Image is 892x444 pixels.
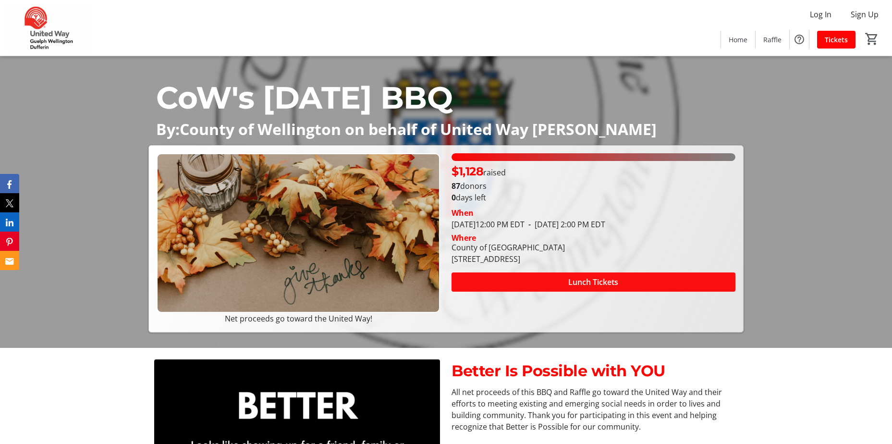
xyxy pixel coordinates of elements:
[452,253,565,265] div: [STREET_ADDRESS]
[452,359,737,382] p: Better Is Possible with YOU
[156,74,735,121] p: CoW's [DATE] BBQ
[452,153,735,161] div: 100% of fundraising goal reached
[817,31,855,49] a: Tickets
[756,31,789,49] a: Raffle
[825,35,848,45] span: Tickets
[721,31,755,49] a: Home
[452,219,525,230] span: [DATE] 12:00 PM EDT
[452,192,456,203] span: 0
[452,180,735,192] p: donors
[452,207,474,219] div: When
[452,242,565,253] div: County of [GEOGRAPHIC_DATA]
[452,192,735,203] p: days left
[452,181,460,191] b: 87
[802,7,839,22] button: Log In
[568,276,618,288] span: Lunch Tickets
[790,30,809,49] button: Help
[452,234,476,242] div: Where
[157,313,440,324] p: Net proceeds go toward the United Way!
[452,272,735,292] button: Lunch Tickets
[452,163,506,180] p: raised
[157,153,440,313] img: Campaign CTA Media Photo
[851,9,879,20] span: Sign Up
[525,219,605,230] span: [DATE] 2:00 PM EDT
[843,7,886,22] button: Sign Up
[729,35,747,45] span: Home
[763,35,782,45] span: Raffle
[525,219,535,230] span: -
[863,30,880,48] button: Cart
[156,121,735,137] p: By:County of Wellington on behalf of United Way [PERSON_NAME]
[6,4,91,52] img: United Way Guelph Wellington Dufferin's Logo
[810,9,831,20] span: Log In
[452,164,483,178] span: $1,128
[452,386,737,432] p: All net proceeds of this BBQ and Raffle go toward the United Way and their efforts to meeting exi...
